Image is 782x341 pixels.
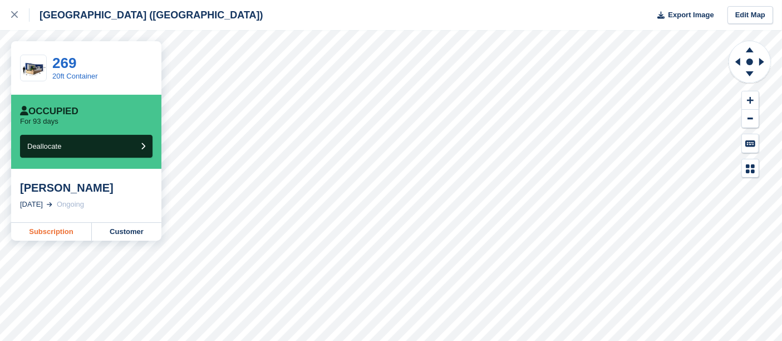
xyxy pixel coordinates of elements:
button: Map Legend [742,159,759,178]
a: Edit Map [727,6,773,25]
a: 20ft Container [52,72,98,80]
button: Zoom Out [742,110,759,128]
a: Customer [92,223,161,241]
span: Deallocate [27,142,61,150]
img: 20ft%20Pic.png [21,60,46,76]
div: Occupied [20,106,78,117]
span: Export Image [668,9,714,21]
div: [PERSON_NAME] [20,181,153,194]
button: Keyboard Shortcuts [742,134,759,153]
a: Subscription [11,223,92,241]
div: Ongoing [57,199,84,210]
button: Zoom In [742,91,759,110]
button: Export Image [651,6,714,25]
button: Deallocate [20,135,153,158]
div: [GEOGRAPHIC_DATA] ([GEOGRAPHIC_DATA]) [29,8,263,22]
p: For 93 days [20,117,58,126]
div: [DATE] [20,199,43,210]
a: 269 [52,55,76,71]
img: arrow-right-light-icn-cde0832a797a2874e46488d9cf13f60e5c3a73dbe684e267c42b8395dfbc2abf.svg [47,202,52,207]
